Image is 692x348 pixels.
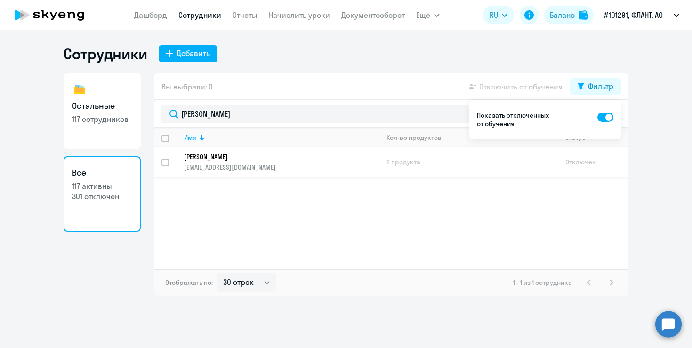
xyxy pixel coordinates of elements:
[165,278,213,287] span: Отображать по:
[64,44,147,63] h1: Сотрудники
[604,9,663,21] p: #101291, ФЛАНТ, АО
[570,78,621,95] button: Фильтр
[341,10,405,20] a: Документооборот
[544,6,594,24] button: Балансbalance
[184,163,378,171] p: [EMAIL_ADDRESS][DOMAIN_NAME]
[483,6,514,24] button: RU
[184,153,378,171] a: [PERSON_NAME][EMAIL_ADDRESS][DOMAIN_NAME]
[550,9,575,21] div: Баланс
[386,133,557,142] div: Кол-во продуктов
[599,4,684,26] button: #101291, ФЛАНТ, АО
[177,48,210,59] div: Добавить
[579,10,588,20] img: balance
[178,10,221,20] a: Сотрудники
[233,10,257,20] a: Отчеты
[72,100,132,112] h3: Остальные
[386,133,442,142] div: Кол-во продуктов
[513,278,572,287] span: 1 - 1 из 1 сотрудника
[416,9,430,21] span: Ещё
[379,147,558,177] td: 2 продукта
[588,81,613,92] div: Фильтр
[558,147,628,177] td: Отключен
[159,45,217,62] button: Добавить
[72,167,132,179] h3: Все
[184,133,196,142] div: Имя
[64,73,141,149] a: Остальные117 сотрудников
[490,9,498,21] span: RU
[72,181,132,191] p: 117 активны
[72,114,132,124] p: 117 сотрудников
[64,156,141,232] a: Все117 активны301 отключен
[477,111,551,128] p: Показать отключенных от обучения
[269,10,330,20] a: Начислить уроки
[416,6,440,24] button: Ещё
[72,191,132,202] p: 301 отключен
[72,82,87,97] img: others
[134,10,167,20] a: Дашборд
[184,133,378,142] div: Имя
[161,81,213,92] span: Вы выбрали: 0
[161,105,621,123] input: Поиск по имени, email, продукту или статусу
[184,153,366,161] p: [PERSON_NAME]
